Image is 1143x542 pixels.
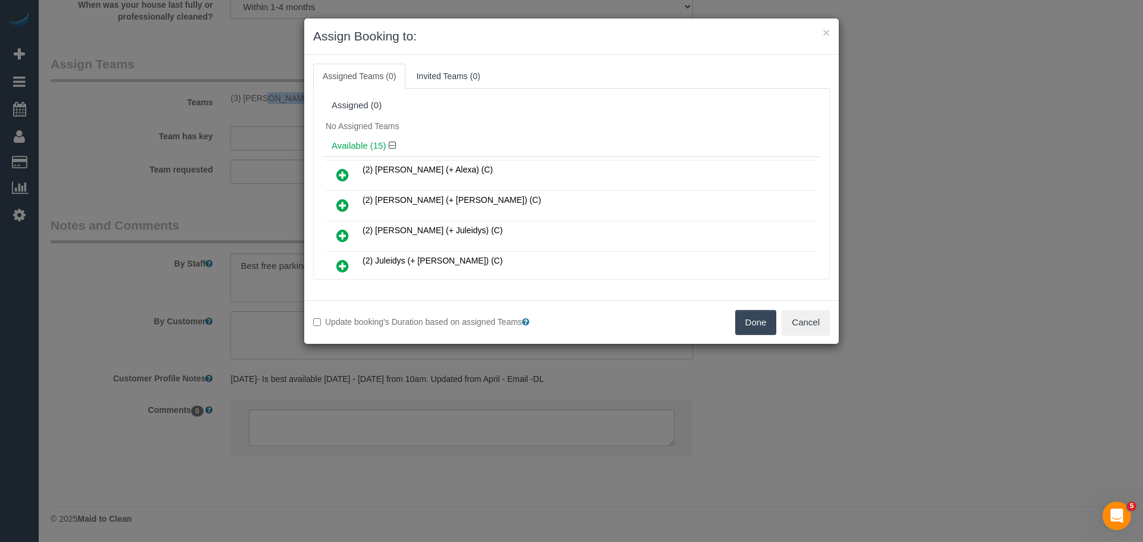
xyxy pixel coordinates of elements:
[313,64,405,89] a: Assigned Teams (0)
[735,310,777,335] button: Done
[407,64,489,89] a: Invited Teams (0)
[313,27,830,45] h3: Assign Booking to:
[332,141,811,151] h4: Available (15)
[363,195,541,205] span: (2) [PERSON_NAME] (+ [PERSON_NAME]) (C)
[313,316,563,328] label: Update booking's Duration based on assigned Teams
[1103,502,1131,530] iframe: Intercom live chat
[823,26,830,39] button: ×
[363,256,502,265] span: (2) Juleidys (+ [PERSON_NAME]) (C)
[782,310,830,335] button: Cancel
[363,225,502,235] span: (2) [PERSON_NAME] (+ Juleidys) (C)
[313,318,321,326] input: Update booking's Duration based on assigned Teams
[326,121,399,131] span: No Assigned Teams
[1127,502,1136,511] span: 5
[332,101,811,111] div: Assigned (0)
[363,165,493,174] span: (2) [PERSON_NAME] (+ Alexa) (C)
